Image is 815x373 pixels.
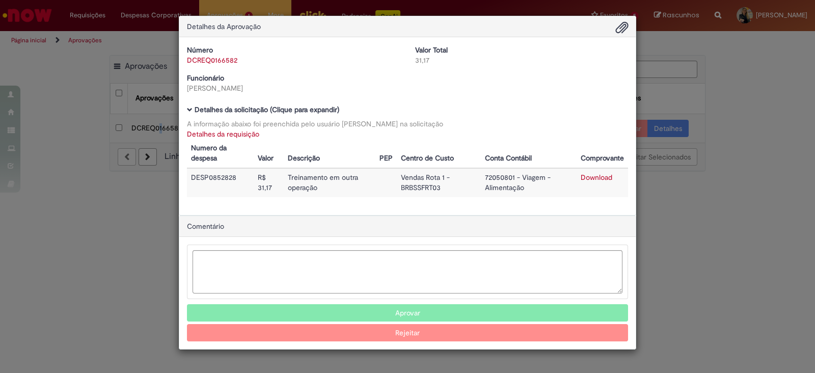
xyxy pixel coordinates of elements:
[397,168,481,197] td: Vendas Rota 1 - BRBSSFRT03
[187,45,213,55] b: Número
[187,304,628,322] button: Aprovar
[415,45,448,55] b: Valor Total
[195,105,339,114] b: Detalhes da solicitação (Clique para expandir)
[581,173,612,182] a: Download
[187,22,261,31] span: Detalhes da Aprovação
[375,139,397,168] th: PEP
[187,222,224,231] span: Comentário
[187,139,254,168] th: Numero da despesa
[577,139,628,168] th: Comprovante
[187,324,628,341] button: Rejeitar
[254,168,284,197] td: R$ 31,17
[284,139,376,168] th: Descrição
[254,139,284,168] th: Valor
[187,73,224,83] b: Funcionário
[187,119,628,129] div: A informação abaixo foi preenchida pelo usuário [PERSON_NAME] na solicitação
[481,168,577,197] td: 72050801 - Viagem - Alimentação
[415,55,628,65] div: 31,17
[481,139,577,168] th: Conta Contábil
[187,129,259,139] a: Detalhes da requisição
[187,168,254,197] td: DESP0852828
[397,139,481,168] th: Centro de Custo
[187,56,237,65] a: DCREQ0166582
[187,106,628,114] h5: Detalhes da solicitação (Clique para expandir)
[284,168,376,197] td: Treinamento em outra operação
[187,83,400,93] div: [PERSON_NAME]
